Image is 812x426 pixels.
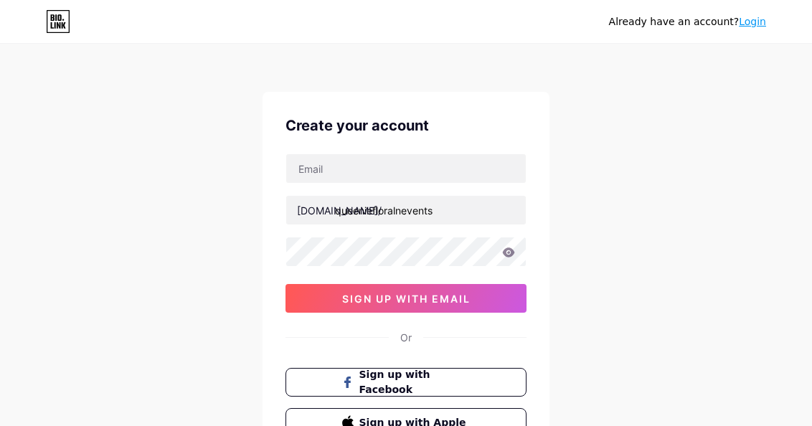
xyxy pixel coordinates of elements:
[285,115,527,136] div: Create your account
[400,330,412,345] div: Or
[609,14,766,29] div: Already have an account?
[359,367,471,397] span: Sign up with Facebook
[342,293,471,305] span: sign up with email
[286,196,526,224] input: username
[285,368,527,397] button: Sign up with Facebook
[286,154,526,183] input: Email
[285,284,527,313] button: sign up with email
[297,203,382,218] div: [DOMAIN_NAME]/
[739,16,766,27] a: Login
